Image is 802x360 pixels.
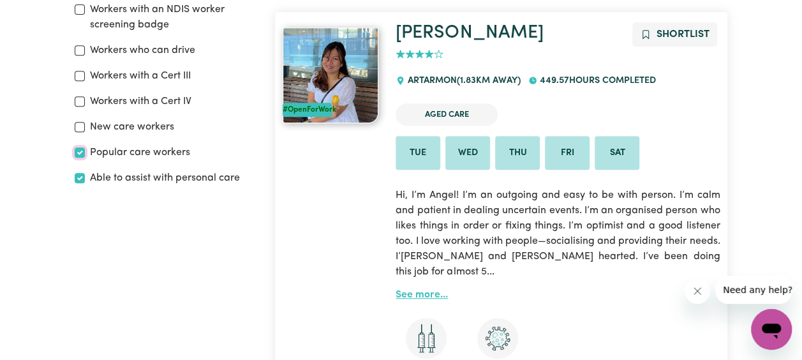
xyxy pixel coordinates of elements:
[457,76,521,86] span: ( 1.83 km away)
[396,290,448,300] a: See more...
[715,276,792,304] iframe: Message from company
[685,278,710,304] iframe: Close message
[495,136,540,170] li: Available on Thu
[283,27,378,123] img: View Angeline's profile
[406,318,447,359] img: Care and support worker has received 2 doses of COVID-19 vaccine
[90,43,195,58] label: Workers who can drive
[396,47,443,62] div: add rating by typing an integer from 0 to 5 or pressing arrow keys
[656,29,709,40] span: Shortlist
[595,136,639,170] li: Available on Sat
[396,136,440,170] li: Available on Tue
[632,22,717,47] button: Add to shortlist
[396,24,543,42] a: [PERSON_NAME]
[283,27,380,123] a: Angeline#OpenForWork
[283,103,332,117] div: #OpenForWork
[8,9,77,19] span: Need any help?
[396,103,498,126] li: Aged Care
[751,309,792,350] iframe: Button to launch messaging window
[90,170,240,186] label: Able to assist with personal care
[477,318,518,359] img: CS Academy: COVID-19 Infection Control Training course completed
[445,136,490,170] li: Available on Wed
[90,94,191,109] label: Workers with a Cert IV
[90,2,260,33] label: Workers with an NDIS worker screening badge
[545,136,590,170] li: Available on Fri
[396,64,528,98] div: ARTARMON
[90,119,174,135] label: New care workers
[528,64,664,98] div: 449.57 hours completed
[90,145,190,160] label: Popular care workers
[396,180,720,287] p: Hi, I’m Angel! I’m an outgoing and easy to be with person. I’m calm and patient in dealing uncert...
[90,68,191,84] label: Workers with a Cert III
